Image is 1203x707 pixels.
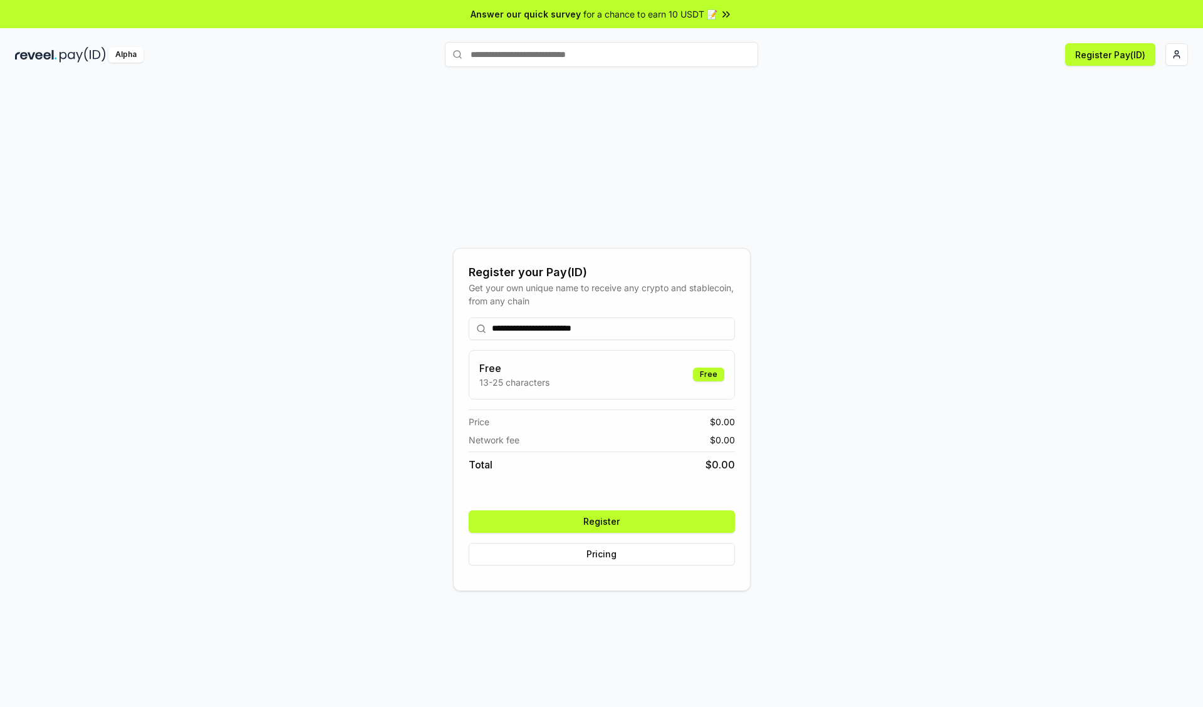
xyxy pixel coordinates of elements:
[479,361,549,376] h3: Free
[15,47,57,63] img: reveel_dark
[1065,43,1155,66] button: Register Pay(ID)
[710,415,735,428] span: $ 0.00
[583,8,717,21] span: for a chance to earn 10 USDT 📝
[710,433,735,446] span: $ 0.00
[469,543,735,565] button: Pricing
[469,281,735,307] div: Get your own unique name to receive any crypto and stablecoin, from any chain
[471,8,581,21] span: Answer our quick survey
[693,368,724,381] div: Free
[60,47,106,63] img: pay_id
[706,457,735,472] span: $ 0.00
[469,457,492,472] span: Total
[469,264,735,281] div: Register your Pay(ID)
[108,47,143,63] div: Alpha
[479,376,549,389] p: 13-25 characters
[469,433,519,446] span: Network fee
[469,510,735,533] button: Register
[469,415,489,428] span: Price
